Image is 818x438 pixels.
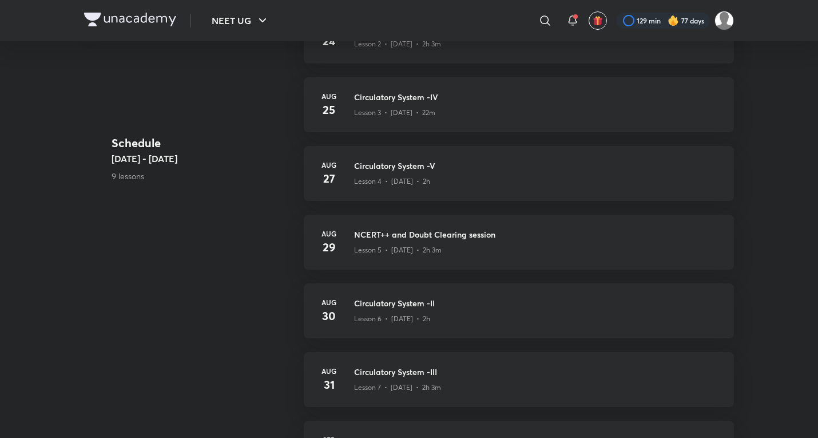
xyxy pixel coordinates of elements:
[317,101,340,119] h4: 25
[304,283,734,352] a: Aug30Circulatory System -IILesson 6 • [DATE] • 2h
[317,366,340,376] h6: Aug
[317,376,340,393] h4: 31
[354,39,441,49] p: Lesson 2 • [DATE] • 2h 3m
[317,297,340,307] h6: Aug
[304,77,734,146] a: Aug25Circulatory System -IVLesson 3 • [DATE] • 22m
[354,160,720,172] h3: Circulatory System -V
[112,135,295,152] h4: Schedule
[354,228,720,240] h3: NCERT++ and Doubt Clearing session
[354,382,441,393] p: Lesson 7 • [DATE] • 2h 3m
[317,160,340,170] h6: Aug
[112,152,295,165] h5: [DATE] - [DATE]
[354,91,720,103] h3: Circulatory System -IV
[317,239,340,256] h4: 29
[304,9,734,77] a: Aug24Doubt Clearing SessionLesson 2 • [DATE] • 2h 3m
[593,15,603,26] img: avatar
[304,215,734,283] a: Aug29NCERT++ and Doubt Clearing sessionLesson 5 • [DATE] • 2h 3m
[317,307,340,325] h4: 30
[354,176,430,187] p: Lesson 4 • [DATE] • 2h
[317,170,340,187] h4: 27
[84,13,176,29] a: Company Logo
[84,13,176,26] img: Company Logo
[317,91,340,101] h6: Aug
[668,15,679,26] img: streak
[354,245,442,255] p: Lesson 5 • [DATE] • 2h 3m
[354,297,720,309] h3: Circulatory System -II
[714,11,734,30] img: Kushagra Singh
[304,352,734,421] a: Aug31Circulatory System -IIILesson 7 • [DATE] • 2h 3m
[589,11,607,30] button: avatar
[304,146,734,215] a: Aug27Circulatory System -VLesson 4 • [DATE] • 2h
[205,9,276,32] button: NEET UG
[354,366,720,378] h3: Circulatory System -III
[354,314,430,324] p: Lesson 6 • [DATE] • 2h
[354,108,435,118] p: Lesson 3 • [DATE] • 22m
[317,228,340,239] h6: Aug
[112,170,295,182] p: 9 lessons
